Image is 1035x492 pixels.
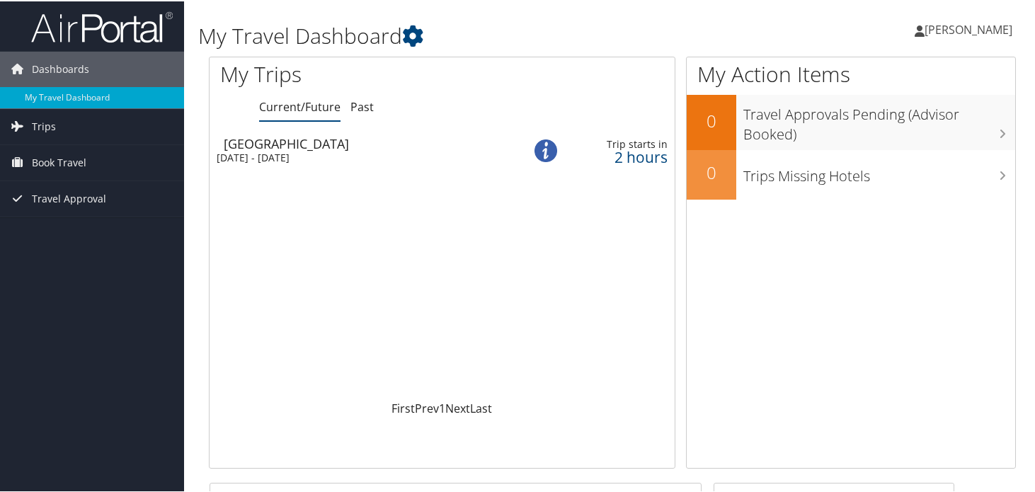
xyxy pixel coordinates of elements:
[350,98,374,113] a: Past
[32,144,86,179] span: Book Travel
[687,93,1015,148] a: 0Travel Approvals Pending (Advisor Booked)
[224,136,509,149] div: [GEOGRAPHIC_DATA]
[573,137,668,149] div: Trip starts in
[217,150,502,163] div: [DATE] - [DATE]
[220,58,470,88] h1: My Trips
[687,58,1015,88] h1: My Action Items
[925,21,1012,36] span: [PERSON_NAME]
[573,149,668,162] div: 2 hours
[687,108,736,132] h2: 0
[198,20,750,50] h1: My Travel Dashboard
[32,50,89,86] span: Dashboards
[534,138,557,161] img: alert-flat-solid-info.png
[687,149,1015,198] a: 0Trips Missing Hotels
[743,96,1015,143] h3: Travel Approvals Pending (Advisor Booked)
[915,7,1027,50] a: [PERSON_NAME]
[743,158,1015,185] h3: Trips Missing Hotels
[259,98,341,113] a: Current/Future
[32,180,106,215] span: Travel Approval
[687,159,736,183] h2: 0
[391,399,415,415] a: First
[470,399,492,415] a: Last
[439,399,445,415] a: 1
[415,399,439,415] a: Prev
[445,399,470,415] a: Next
[32,108,56,143] span: Trips
[31,9,173,42] img: airportal-logo.png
